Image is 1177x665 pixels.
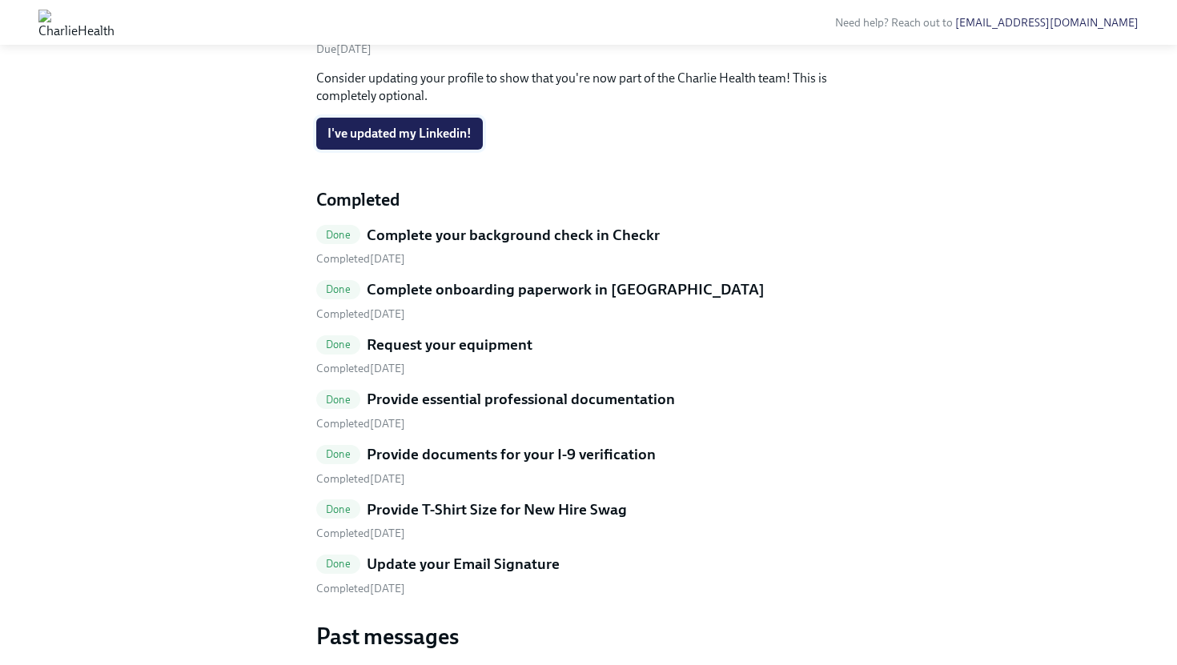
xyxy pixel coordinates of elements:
span: Wednesday, July 23rd 2025, 10:16 am [316,252,405,266]
a: [EMAIL_ADDRESS][DOMAIN_NAME] [955,16,1139,30]
span: Wednesday, July 30th 2025, 9:00 pm [316,472,405,486]
h5: Complete your background check in Checkr [367,225,660,246]
span: Wednesday, July 23rd 2025, 7:32 pm [316,527,405,540]
span: Done [316,283,360,295]
h5: Provide essential professional documentation [367,389,675,410]
h5: Provide documents for your I-9 verification [367,444,656,465]
span: Done [316,503,360,515]
h5: Update your Email Signature [367,554,560,575]
span: Done [316,229,360,241]
a: DoneProvide T-Shirt Size for New Hire Swag Completed[DATE] [316,499,861,542]
h5: Request your equipment [367,335,532,355]
span: Done [316,448,360,460]
span: Sunday, July 27th 2025, 12:14 pm [316,362,405,375]
h4: Completed [316,188,861,212]
a: DoneProvide documents for your I-9 verification Completed[DATE] [316,444,861,487]
h5: Complete onboarding paperwork in [GEOGRAPHIC_DATA] [367,279,765,300]
span: Done [316,339,360,351]
h5: Provide T-Shirt Size for New Hire Swag [367,499,627,520]
a: DoneProvide essential professional documentation Completed[DATE] [316,389,861,431]
span: Monday, August 18th 2025, 2:18 pm [316,582,405,595]
a: DoneComplete onboarding paperwork in [GEOGRAPHIC_DATA] Completed[DATE] [316,279,861,322]
p: Consider updating your profile to show that you're now part of the Charlie Health team! This is c... [316,70,861,105]
a: DoneUpdate your Email Signature Completed[DATE] [316,554,861,596]
span: Wednesday, July 23rd 2025, 10:18 am [316,307,405,321]
span: Sunday, July 27th 2025, 12:14 pm [316,417,405,431]
span: Done [316,394,360,406]
a: DoneComplete your background check in Checkr Completed[DATE] [316,225,861,267]
span: I've updated my Linkedin! [327,126,472,142]
img: CharlieHealth [38,10,114,35]
span: Need help? Reach out to [835,16,1139,30]
button: I've updated my Linkedin! [316,118,483,150]
a: DoneRequest your equipment Completed[DATE] [316,335,861,377]
span: Saturday, August 23rd 2025, 10:00 am [316,42,372,56]
span: Done [316,558,360,570]
h3: Past messages [316,622,861,651]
